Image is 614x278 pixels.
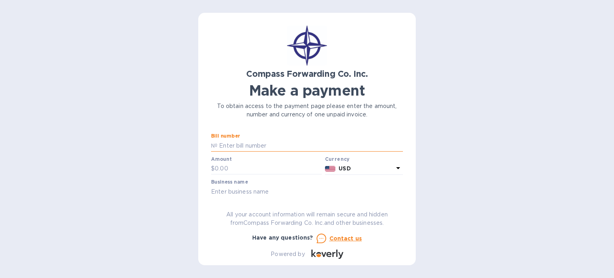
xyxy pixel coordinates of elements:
[211,210,403,227] p: All your account information will remain secure and hidden from Compass Forwarding Co. Inc. and o...
[211,82,403,99] h1: Make a payment
[211,186,403,198] input: Enter business name
[246,69,368,79] b: Compass Forwarding Co. Inc.
[211,164,215,173] p: $
[252,234,313,241] b: Have any questions?
[211,157,231,162] label: Amount
[325,156,350,162] b: Currency
[329,235,362,242] u: Contact us
[211,142,217,150] p: №
[339,165,351,172] b: USD
[217,140,403,152] input: Enter bill number
[211,180,248,185] label: Business name
[211,134,240,139] label: Bill number
[325,166,336,172] img: USD
[271,250,305,258] p: Powered by
[211,102,403,119] p: To obtain access to the payment page please enter the amount, number and currency of one unpaid i...
[215,163,322,175] input: 0.00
